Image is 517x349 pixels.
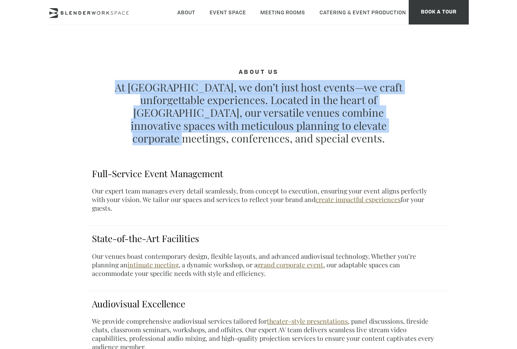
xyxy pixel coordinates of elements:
[92,298,441,310] h3: Audiovisual Excellence
[92,187,441,212] p: Our expert team manages every detail seamlessly, from concept to execution, ensuring your event a...
[92,232,441,245] h3: State-of-the-Art Facilities
[92,167,441,180] h3: Full-Service Event Management
[316,195,401,204] a: create impactful experiences
[257,260,323,269] a: grand corporate event
[110,69,407,76] h4: About Us
[128,260,179,269] a: intimate meeting
[110,81,407,144] p: At [GEOGRAPHIC_DATA], we don’t just host events—we craft unforgettable experiences. Located in th...
[267,317,348,325] a: theater-style presentations
[92,252,441,278] p: Our venues boast contemporary design, flexible layouts, and advanced audiovisual technology. Whet...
